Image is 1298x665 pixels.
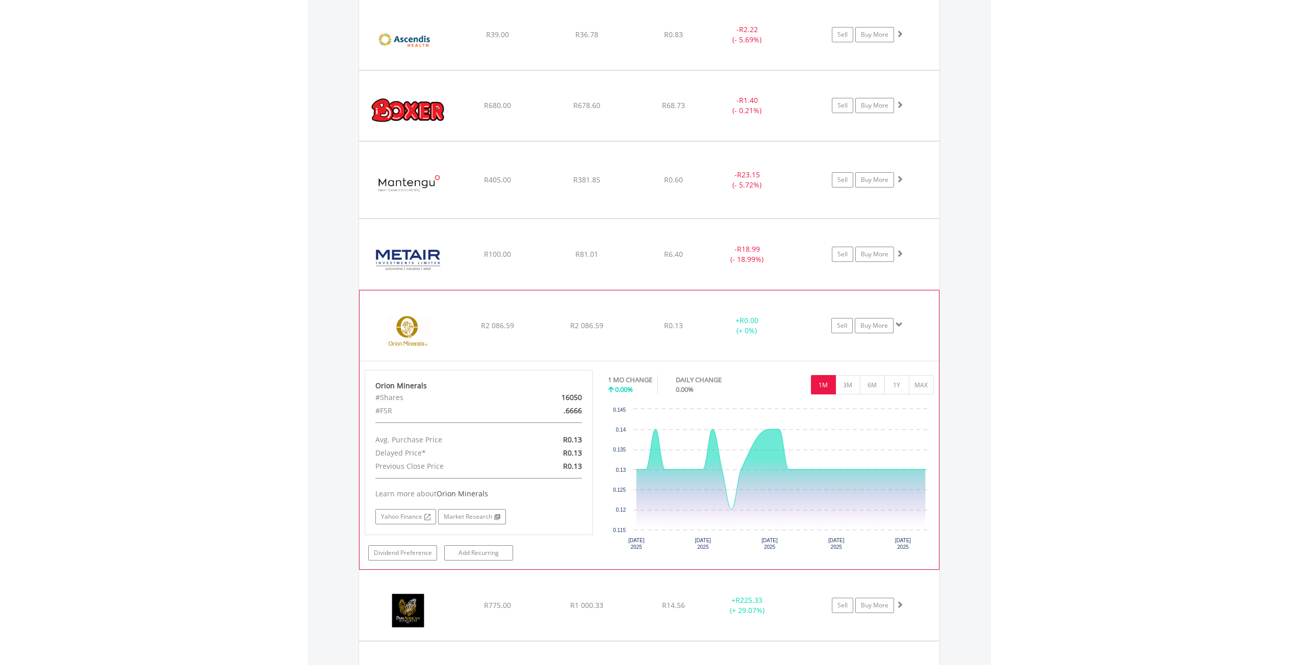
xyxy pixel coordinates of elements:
div: + (+ 0%) [708,315,785,336]
button: 1M [811,375,836,394]
span: R14.56 [662,600,685,610]
div: Learn more about [375,489,582,499]
span: R0.13 [563,461,582,471]
div: + (+ 29.07%) [709,595,786,616]
a: Buy More [855,172,894,188]
text: [DATE] 2025 [628,538,645,550]
a: Add Recurring [444,545,513,561]
span: R39.00 [486,30,509,39]
span: R18.99 [737,244,760,254]
div: 16050 [516,391,590,404]
span: R0.13 [563,448,582,458]
span: 0.00% [676,385,694,394]
text: 0.125 [613,487,626,493]
a: Buy More [855,98,894,113]
div: DAILY CHANGE [676,375,757,385]
div: Previous Close Price [368,460,516,473]
img: EQU.ZA.ORN.png [365,303,452,358]
span: R1.40 [739,95,758,105]
div: Chart. Highcharts interactive chart. [608,404,934,557]
text: 0.12 [616,507,626,513]
a: Yahoo Finance [375,509,436,524]
span: R680.00 [484,100,511,110]
span: R405.00 [484,175,511,184]
span: R2 086.59 [481,321,514,330]
a: Buy More [855,247,894,262]
a: Buy More [855,318,894,333]
text: 0.14 [616,427,626,433]
span: R6.40 [664,249,683,259]
div: - (- 0.21%) [709,95,786,116]
text: [DATE] 2025 [828,538,845,550]
div: Orion Minerals [375,381,582,391]
span: R100.00 [484,249,511,259]
a: Sell [832,172,853,188]
div: Delayed Price* [368,446,516,460]
text: 0.115 [613,527,626,533]
span: R23.15 [737,170,760,179]
div: - (- 5.72%) [709,170,786,190]
button: 6M [860,375,885,394]
img: EQU.ZA.BOX.png [364,84,452,138]
a: Sell [832,98,853,113]
text: 0.135 [613,447,626,453]
a: Sell [832,598,853,613]
span: R2.22 [739,24,758,34]
button: 3M [835,375,860,394]
span: R0.83 [664,30,683,39]
button: MAX [909,375,934,394]
span: R81.01 [575,249,598,259]
span: R678.60 [573,100,600,110]
div: - (- 18.99%) [709,244,786,264]
span: R68.73 [662,100,685,110]
a: Sell [832,27,853,42]
text: 0.13 [616,467,626,473]
div: #Shares [368,391,516,404]
span: R775.00 [484,600,511,610]
span: R381.85 [573,175,600,184]
text: [DATE] 2025 [761,538,778,550]
text: [DATE] 2025 [695,538,711,550]
span: Orion Minerals [437,489,488,498]
text: 0.145 [613,407,626,413]
a: Buy More [855,598,894,613]
img: EQU.ZA.PAN.png [364,583,452,638]
a: Sell [832,247,853,262]
img: EQU.ZA.MTU.png [364,154,452,216]
a: Dividend Preference [368,545,437,561]
span: R0.13 [664,321,683,330]
div: .6666 [516,404,590,417]
span: R36.78 [575,30,598,39]
img: EQU.ZA.ASC.png [364,12,452,67]
a: Market Research [438,509,506,524]
img: EQU.ZA.MTA.png [364,232,452,287]
span: R0.13 [563,435,582,444]
span: 0.00% [615,385,633,394]
a: Sell [831,318,853,333]
span: R225.33 [735,595,762,605]
button: 1Y [884,375,909,394]
text: [DATE] 2025 [895,538,911,550]
span: R2 086.59 [570,321,603,330]
span: R0.60 [664,175,683,184]
svg: Interactive chart [608,404,933,557]
span: R0.00 [740,315,758,325]
span: R1 000.33 [570,600,603,610]
a: Buy More [855,27,894,42]
div: - (- 5.69%) [709,24,786,45]
div: Avg. Purchase Price [368,433,516,446]
div: #FSR [368,404,516,417]
div: 1 MO CHANGE [608,375,652,385]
